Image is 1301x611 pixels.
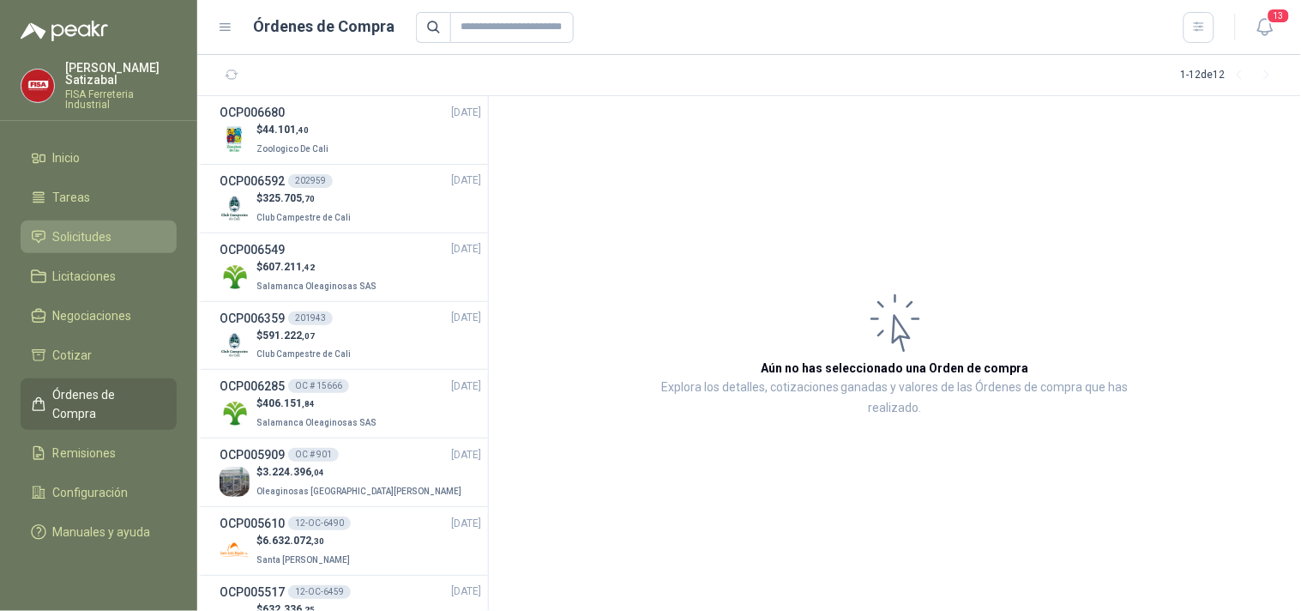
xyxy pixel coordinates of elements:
[220,172,285,191] h3: OCP006592
[65,62,177,86] p: [PERSON_NAME] Satizabal
[296,125,309,135] span: ,40
[256,328,354,344] p: $
[302,399,315,408] span: ,84
[220,240,285,259] h3: OCP006549
[21,21,108,41] img: Logo peakr
[53,346,93,365] span: Cotizar
[288,379,349,393] div: OC # 15666
[53,306,132,325] span: Negociaciones
[262,466,324,478] span: 3.224.396
[53,385,160,423] span: Órdenes de Compra
[451,378,481,395] span: [DATE]
[220,193,250,223] img: Company Logo
[220,583,285,602] h3: OCP005517
[451,584,481,600] span: [DATE]
[21,181,177,214] a: Tareas
[1181,62,1280,89] div: 1 - 12 de 12
[21,299,177,332] a: Negociaciones
[262,124,309,136] span: 44.101
[256,418,376,427] span: Salamanca Oleaginosas SAS
[220,262,250,292] img: Company Logo
[220,103,285,122] h3: OCP006680
[1250,12,1280,43] button: 13
[220,377,481,431] a: OCP006285OC # 15666[DATE] Company Logo$406.151,84Salamanca Oleaginosas SAS
[65,89,177,110] p: FISA Ferreteria Industrial
[220,445,481,499] a: OCP005909OC # 901[DATE] Company Logo$3.224.396,04Oleaginosas [GEOGRAPHIC_DATA][PERSON_NAME]
[220,309,481,363] a: OCP006359201943[DATE] Company Logo$591.222,07Club Campestre de Cali
[220,309,285,328] h3: OCP006359
[53,483,129,502] span: Configuración
[21,339,177,372] a: Cotizar
[762,359,1029,378] h3: Aún no has seleccionado una Orden de compra
[53,227,112,246] span: Solicitudes
[53,444,117,463] span: Remisiones
[256,396,380,412] p: $
[21,70,54,102] img: Company Logo
[21,378,177,430] a: Órdenes de Compra
[288,312,333,325] div: 201943
[302,263,315,272] span: ,42
[262,192,315,204] span: 325.705
[220,103,481,157] a: OCP006680[DATE] Company Logo$44.101,40Zoologico De Cali
[256,555,350,565] span: Santa [PERSON_NAME]
[220,535,250,566] img: Company Logo
[21,476,177,509] a: Configuración
[262,397,315,409] span: 406.151
[256,281,376,291] span: Salamanca Oleaginosas SAS
[288,448,339,462] div: OC # 901
[220,514,481,568] a: OCP00561012-OC-6490[DATE] Company Logo$6.632.072,30Santa [PERSON_NAME]
[288,174,333,188] div: 202959
[288,517,351,530] div: 12-OC-6490
[451,516,481,532] span: [DATE]
[220,514,285,533] h3: OCP005610
[53,148,81,167] span: Inicio
[220,124,250,154] img: Company Logo
[1267,8,1291,24] span: 13
[451,241,481,257] span: [DATE]
[53,267,117,286] span: Licitaciones
[21,221,177,253] a: Solicitudes
[262,261,315,273] span: 607.211
[220,398,250,428] img: Company Logo
[262,330,315,342] span: 591.222
[254,15,395,39] h1: Órdenes de Compra
[21,142,177,174] a: Inicio
[262,535,324,547] span: 6.632.072
[256,122,332,138] p: $
[53,188,91,207] span: Tareas
[288,585,351,599] div: 12-OC-6459
[220,445,285,464] h3: OCP005909
[220,172,481,226] a: OCP006592202959[DATE] Company Logo$325.705,70Club Campestre de Cali
[21,260,177,293] a: Licitaciones
[256,144,328,154] span: Zoologico De Cali
[256,349,351,359] span: Club Campestre de Cali
[21,516,177,548] a: Manuales y ayuda
[220,240,481,294] a: OCP006549[DATE] Company Logo$607.211,42Salamanca Oleaginosas SAS
[451,447,481,463] span: [DATE]
[220,330,250,360] img: Company Logo
[256,259,380,275] p: $
[220,467,250,497] img: Company Logo
[256,213,351,222] span: Club Campestre de Cali
[256,533,353,549] p: $
[451,310,481,326] span: [DATE]
[302,194,315,203] span: ,70
[220,377,285,396] h3: OCP006285
[256,191,354,207] p: $
[451,172,481,189] span: [DATE]
[311,536,324,546] span: ,30
[311,468,324,477] span: ,04
[53,523,151,541] span: Manuales y ayuda
[302,331,315,341] span: ,07
[451,105,481,121] span: [DATE]
[660,378,1129,419] p: Explora los detalles, cotizaciones ganadas y valores de las Órdenes de compra que has realizado.
[256,464,465,481] p: $
[256,487,461,496] span: Oleaginosas [GEOGRAPHIC_DATA][PERSON_NAME]
[21,437,177,469] a: Remisiones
